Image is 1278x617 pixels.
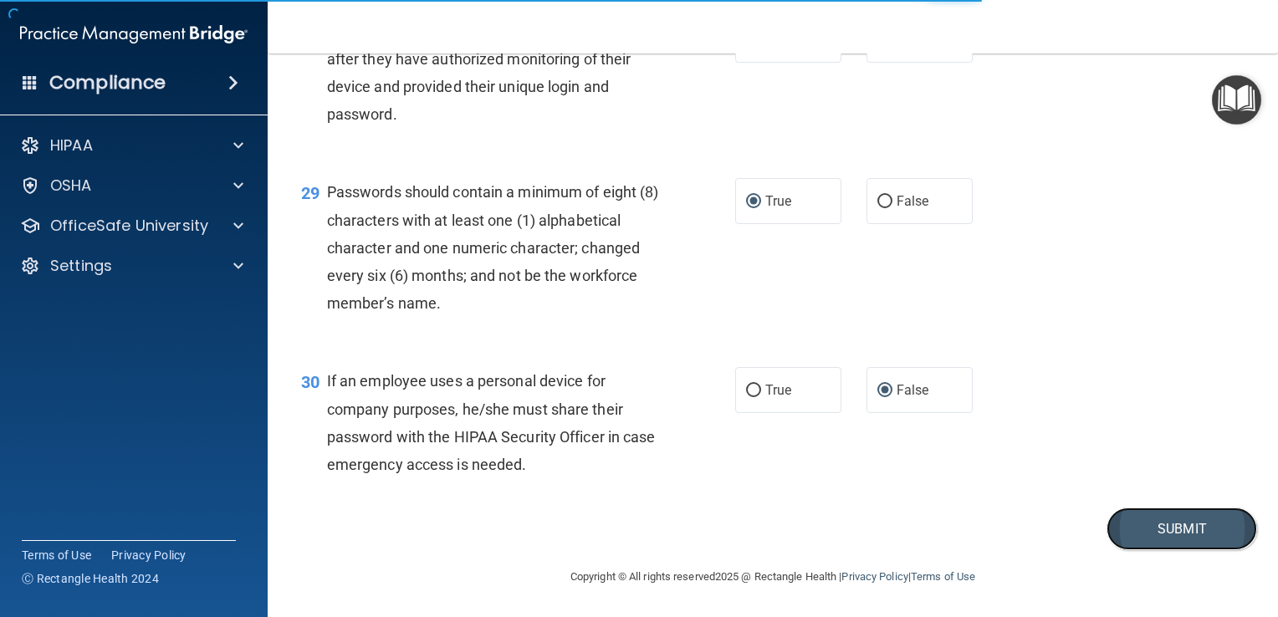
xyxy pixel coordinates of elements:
[20,135,243,156] a: HIPAA
[1212,75,1261,125] button: Open Resource Center
[327,372,656,473] span: If an employee uses a personal device for company purposes, he/she must share their password with...
[765,193,791,209] span: True
[911,570,975,583] a: Terms of Use
[20,256,243,276] a: Settings
[301,372,319,392] span: 30
[468,550,1078,604] div: Copyright © All rights reserved 2025 @ Rectangle Health | |
[50,135,93,156] p: HIPAA
[897,382,929,398] span: False
[1107,507,1257,550] button: Submit
[897,193,929,209] span: False
[50,256,112,276] p: Settings
[20,176,243,196] a: OSHA
[20,216,243,236] a: OfficeSafe University
[841,570,907,583] a: Privacy Policy
[50,216,208,236] p: OfficeSafe University
[1194,503,1258,567] iframe: Drift Widget Chat Controller
[765,382,791,398] span: True
[877,196,892,208] input: False
[22,547,91,563] a: Terms of Use
[111,547,187,563] a: Privacy Policy
[22,570,159,587] span: Ⓒ Rectangle Health 2024
[20,18,248,51] img: PMB logo
[301,183,319,203] span: 29
[746,196,761,208] input: True
[877,385,892,397] input: False
[49,71,166,94] h4: Compliance
[327,183,659,312] span: Passwords should contain a minimum of eight (8) characters with at least one (1) alphabetical cha...
[50,176,92,196] p: OSHA
[746,385,761,397] input: True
